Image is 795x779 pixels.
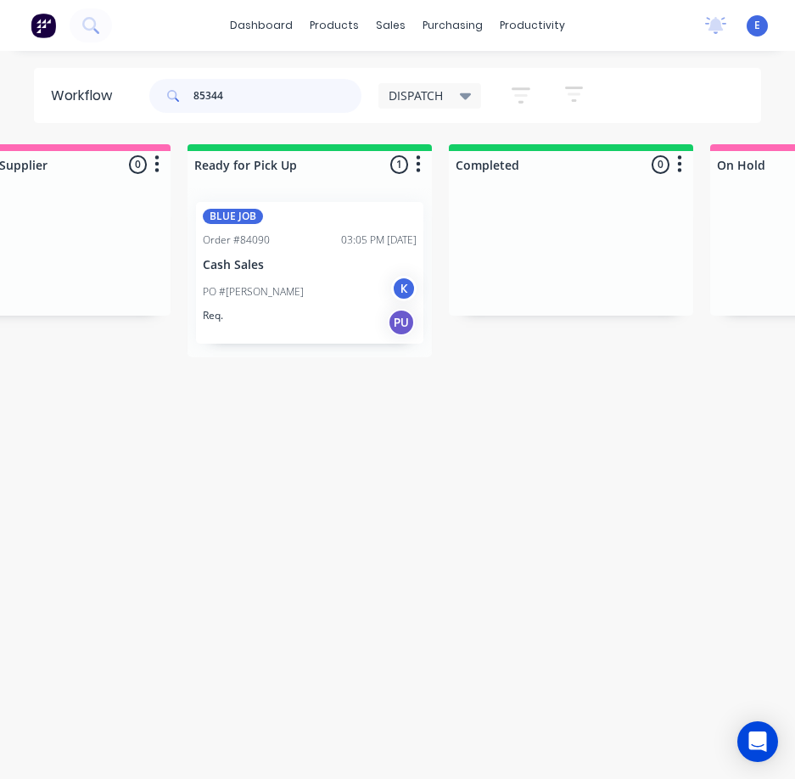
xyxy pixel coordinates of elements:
div: BLUE JOBOrder #8409003:05 PM [DATE]Cash SalesPO #[PERSON_NAME]KReq.PU [196,202,423,344]
div: K [391,276,417,301]
p: Cash Sales [203,258,417,272]
img: Factory [31,13,56,38]
div: BLUE JOB [203,209,263,224]
span: DISPATCH [389,87,443,104]
div: Open Intercom Messenger [737,721,778,762]
div: Workflow [51,86,120,106]
div: 03:05 PM [DATE] [341,233,417,248]
div: sales [367,13,414,38]
a: dashboard [221,13,301,38]
div: Order #84090 [203,233,270,248]
input: Search for orders... [193,79,361,113]
div: purchasing [414,13,491,38]
div: products [301,13,367,38]
span: E [754,18,760,33]
p: Req. [203,308,223,323]
p: PO #[PERSON_NAME] [203,284,304,300]
div: PU [388,309,415,336]
div: productivity [491,13,574,38]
